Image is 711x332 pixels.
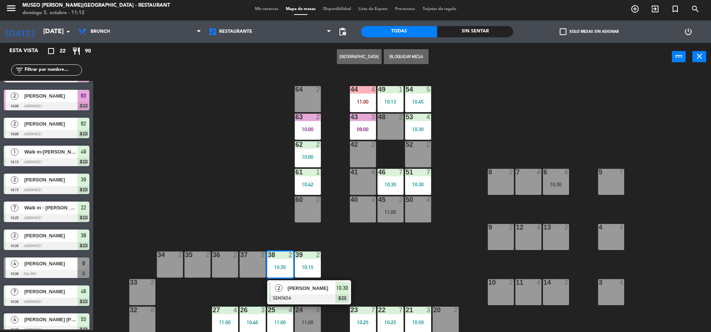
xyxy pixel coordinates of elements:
[405,99,431,104] div: 10:45
[405,127,431,132] div: 10:30
[22,9,170,17] div: domingo 5. octubre - 11:12
[81,91,86,100] span: 63
[295,265,321,270] div: 10:15
[564,224,569,231] div: 2
[288,284,335,292] span: [PERSON_NAME]
[288,307,293,313] div: 4
[509,279,513,286] div: 2
[405,182,431,187] div: 10:30
[516,224,516,231] div: 12
[316,169,320,176] div: 1
[81,119,86,128] span: 62
[674,52,683,61] i: power_input
[11,288,18,295] span: 7
[261,252,265,258] div: 2
[24,260,78,268] span: [PERSON_NAME]
[384,49,429,64] button: Bloquear Mesa
[11,204,18,212] span: 7
[377,209,404,215] div: 11:00
[426,86,431,93] div: 5
[426,307,431,313] div: 3
[316,86,320,93] div: 2
[671,4,680,13] i: turned_in_not
[275,284,282,292] span: 2
[599,224,599,231] div: 4
[619,279,624,286] div: 4
[319,7,355,11] span: Disponibilidad
[399,307,403,313] div: 7
[350,320,376,325] div: 10:25
[509,224,513,231] div: 2
[337,49,382,64] button: [GEOGRAPHIC_DATA]
[399,196,403,203] div: 2
[233,307,238,313] div: 4
[11,232,18,240] span: 2
[219,29,252,34] span: Restaurante
[426,141,431,148] div: 2
[240,307,241,313] div: 26
[24,120,78,128] span: [PERSON_NAME]
[378,169,379,176] div: 46
[599,169,599,176] div: 5
[4,47,54,56] div: Esta vista
[560,28,619,35] label: Solo mesas sin asignar
[11,120,18,128] span: 2
[350,127,376,132] div: 09:00
[509,169,513,176] div: 2
[206,252,210,258] div: 2
[336,284,348,293] span: 10:30
[212,320,238,325] div: 11:00
[419,7,460,11] span: Tarjetas de regalo
[350,99,376,104] div: 11:00
[11,148,18,156] span: 1
[24,316,78,323] span: [PERSON_NAME] [PERSON_NAME]
[240,320,266,325] div: 10:46
[151,279,155,286] div: 2
[564,169,569,176] div: 4
[391,7,419,11] span: Pre-acceso
[371,114,376,120] div: 3
[81,315,86,324] span: 53
[316,196,320,203] div: 2
[261,307,265,313] div: 3
[22,2,170,9] div: Museo [PERSON_NAME][GEOGRAPHIC_DATA] - Restaurant
[11,176,18,184] span: 2
[81,231,86,240] span: 38
[295,154,321,159] div: 10:00
[371,141,376,148] div: 2
[371,86,376,93] div: 4
[599,279,599,286] div: 3
[516,169,516,176] div: 7
[377,182,404,187] div: 10:30
[240,252,241,258] div: 37
[378,86,379,93] div: 49
[619,169,624,176] div: 7
[316,252,320,258] div: 2
[631,4,639,13] i: add_circle_outline
[24,232,78,240] span: [PERSON_NAME]
[338,27,347,36] span: pending_actions
[426,169,431,176] div: 7
[6,3,17,16] button: menu
[371,307,376,313] div: 7
[251,7,282,11] span: Mis reservas
[24,92,78,100] span: [PERSON_NAME]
